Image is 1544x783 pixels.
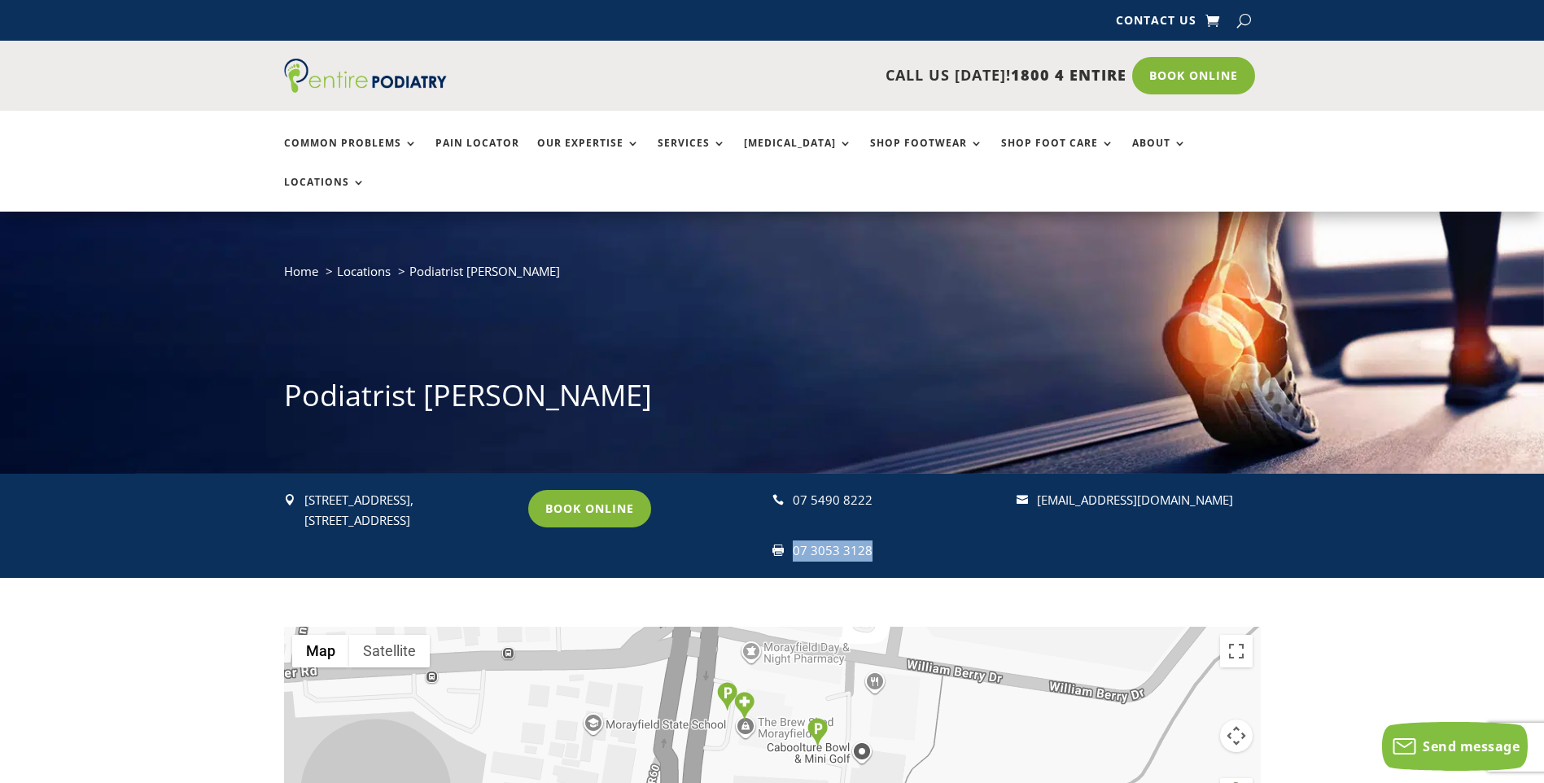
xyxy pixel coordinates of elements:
span: Podiatrist [PERSON_NAME] [409,263,560,279]
a: Entire Podiatry [284,80,447,96]
span:  [284,494,295,505]
button: Toggle fullscreen view [1220,635,1253,667]
a: Locations [284,177,365,212]
a: Locations [337,263,391,279]
a: Our Expertise [537,138,640,173]
h1: Podiatrist [PERSON_NAME] [284,375,1261,424]
span:  [772,494,784,505]
a: Services [658,138,726,173]
span: Send message [1423,737,1520,755]
span:  [772,545,784,556]
button: Show satellite imagery [349,635,430,667]
a: [MEDICAL_DATA] [744,138,852,173]
a: Contact Us [1116,15,1196,33]
nav: breadcrumb [284,260,1261,294]
div: Parking - Back of Building [807,718,828,746]
img: logo (1) [284,59,447,93]
div: Parking [717,682,737,711]
button: Show street map [292,635,349,667]
button: Send message [1382,722,1528,771]
span: 1800 4 ENTIRE [1011,65,1126,85]
a: Pain Locator [435,138,519,173]
p: [STREET_ADDRESS], [STREET_ADDRESS] [304,490,514,531]
div: 07 3053 3128 [793,540,1002,562]
a: Book Online [1132,57,1255,94]
a: About [1132,138,1187,173]
a: Common Problems [284,138,418,173]
a: Shop Foot Care [1001,138,1114,173]
a: Shop Footwear [870,138,983,173]
div: 07 5490 8222 [793,490,1002,511]
a: Home [284,263,318,279]
a: [EMAIL_ADDRESS][DOMAIN_NAME] [1037,492,1233,508]
button: Map camera controls [1220,720,1253,752]
div: Clinic [734,692,755,720]
span:  [1017,494,1028,505]
p: CALL US [DATE]! [510,65,1126,86]
a: Book Online [528,490,651,527]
